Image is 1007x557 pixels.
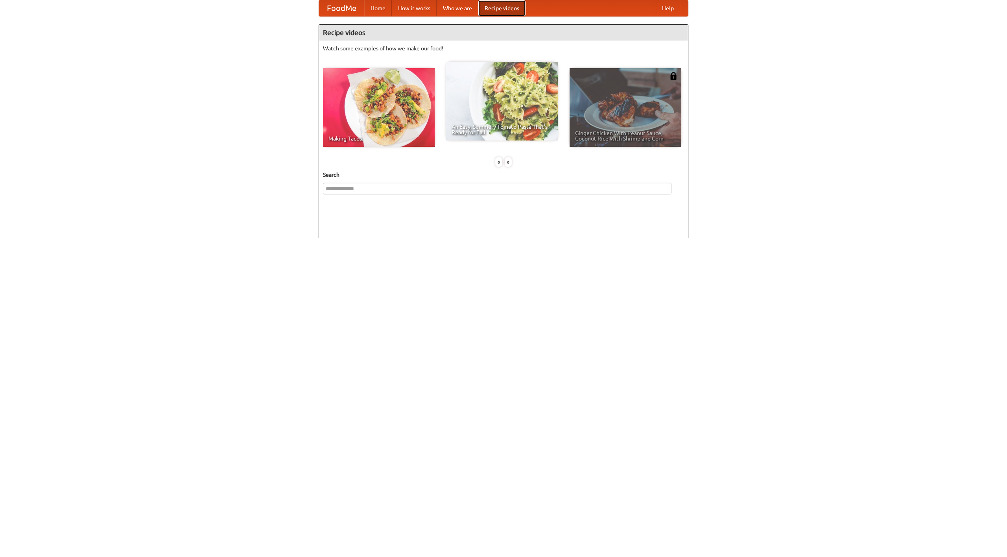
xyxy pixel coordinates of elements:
a: FoodMe [319,0,364,16]
img: 483408.png [669,72,677,80]
h5: Search [323,171,684,179]
a: Making Tacos [323,68,435,147]
a: How it works [392,0,437,16]
h4: Recipe videos [319,25,688,41]
a: Help [656,0,680,16]
span: An Easy, Summery Tomato Pasta That's Ready for Fall [452,124,552,135]
div: « [495,157,502,167]
p: Watch some examples of how we make our food! [323,44,684,52]
div: » [505,157,512,167]
span: Making Tacos [328,136,429,141]
a: Recipe videos [478,0,526,16]
a: An Easy, Summery Tomato Pasta That's Ready for Fall [446,62,558,141]
a: Home [364,0,392,16]
a: Who we are [437,0,478,16]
